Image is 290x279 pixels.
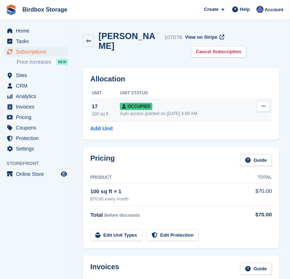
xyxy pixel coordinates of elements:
span: Settings [16,144,59,154]
a: menu [4,36,68,46]
img: stora-icon-8386f47178a22dfd0bd8f6a31ec36ba5ce8667c1dd55bd0f319d3a0aa187defe.svg [6,4,17,15]
div: $70.00 [248,211,272,219]
th: Product [90,172,248,183]
span: View on Stripe [185,34,217,41]
a: menu [4,26,68,36]
span: Before discounts [104,213,140,218]
a: menu [4,102,68,112]
a: menu [4,47,68,57]
a: Edit Protection [147,229,199,241]
h2: Pricing [90,154,115,166]
span: Help [240,6,250,13]
h2: [PERSON_NAME] [99,31,161,51]
a: Guide [240,263,272,275]
th: Unit [90,88,120,99]
a: Add Unit [90,124,113,133]
span: Invoices [16,102,59,112]
div: 17 [92,102,120,111]
span: Tasks [16,36,59,46]
span: Protection [16,133,59,143]
span: Online Store [16,169,59,179]
a: Price increases NEW [17,58,68,66]
div: 107076 [164,33,182,42]
div: $70.00 every month [90,196,248,202]
td: $70.00 [248,183,272,206]
span: Sites [16,70,59,80]
span: Analytics [16,91,59,101]
img: Brian Fey/Brenton Franklin [256,6,264,13]
a: menu [4,169,68,179]
a: menu [4,123,68,133]
a: menu [4,112,68,122]
span: Coupons [16,123,59,133]
div: Auto access granted on [DATE] 6:00 AM [120,110,247,117]
a: menu [4,70,68,80]
div: 100 sq ft [92,111,120,117]
span: Home [16,26,59,36]
a: Cancel Subscription [191,46,247,58]
span: Total [90,212,103,218]
div: 100 sq ft × 1 [90,187,248,196]
th: Unit Status [120,88,247,99]
a: Birdbox Storage [20,4,70,16]
span: Occupied [120,103,152,110]
a: menu [4,144,68,154]
a: Guide [240,154,272,166]
span: Create [204,6,218,13]
a: Edit Unit Types [90,229,142,241]
div: NEW [56,58,68,65]
span: Pricing [16,112,59,122]
span: Account [265,6,283,13]
a: menu [4,91,68,101]
a: Preview store [60,170,68,178]
h2: Invoices [90,263,119,275]
span: CRM [16,81,59,91]
h2: Allocation [90,75,272,83]
th: Total [248,172,272,183]
a: menu [4,81,68,91]
span: Subscriptions [16,47,59,57]
a: menu [4,133,68,143]
span: Price increases [17,59,51,65]
span: Storefront [7,160,72,167]
a: View on Stripe [182,31,226,43]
